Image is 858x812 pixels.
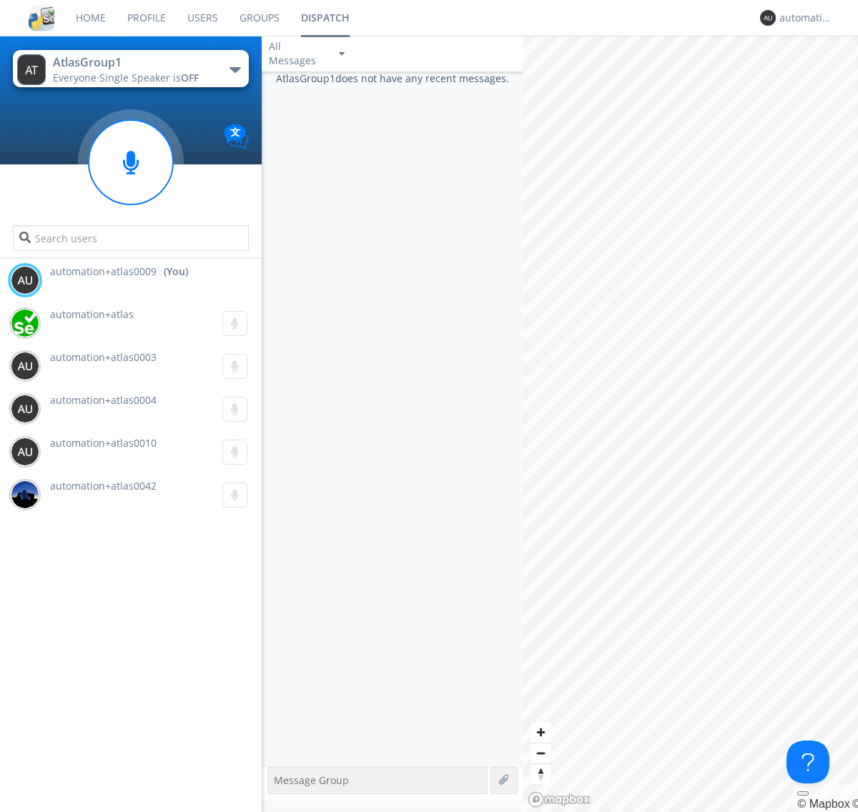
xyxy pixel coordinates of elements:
[17,54,46,85] img: 373638.png
[50,307,134,321] span: automation+atlas
[164,264,188,279] div: (You)
[269,39,326,68] div: All Messages
[528,791,591,808] a: Mapbox logo
[11,352,39,380] img: 373638.png
[50,350,157,364] span: automation+atlas0003
[339,52,345,56] img: caret-down-sm.svg
[53,54,214,71] div: AtlasGroup1
[50,264,157,279] span: automation+atlas0009
[797,791,809,796] button: Toggle attribution
[50,393,157,407] span: automation+atlas0004
[11,309,39,337] img: d2d01cd9b4174d08988066c6d424eccd
[797,798,849,810] a: Mapbox
[181,71,199,84] span: OFF
[531,743,551,763] button: Zoom out
[13,50,248,87] button: AtlasGroup1Everyone·Single Speaker isOFF
[11,266,39,294] img: 373638.png
[11,480,39,509] img: 83f8f150a1584157addb79e4ad2db4f0
[262,71,523,766] div: AtlasGroup1 does not have any recent messages.
[50,436,157,450] span: automation+atlas0010
[531,763,551,784] button: Reset bearing to north
[11,395,39,423] img: 373638.png
[53,71,214,85] div: Everyone ·
[779,11,833,25] div: automation+atlas0009
[224,124,249,149] img: Translation enabled
[50,479,157,492] span: automation+atlas0042
[531,743,551,763] span: Zoom out
[99,71,199,84] span: Single Speaker is
[13,225,248,251] input: Search users
[786,741,829,783] iframe: Toggle Customer Support
[29,5,54,31] img: cddb5a64eb264b2086981ab96f4c1ba7
[760,10,776,26] img: 373638.png
[11,437,39,466] img: 373638.png
[531,722,551,743] button: Zoom in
